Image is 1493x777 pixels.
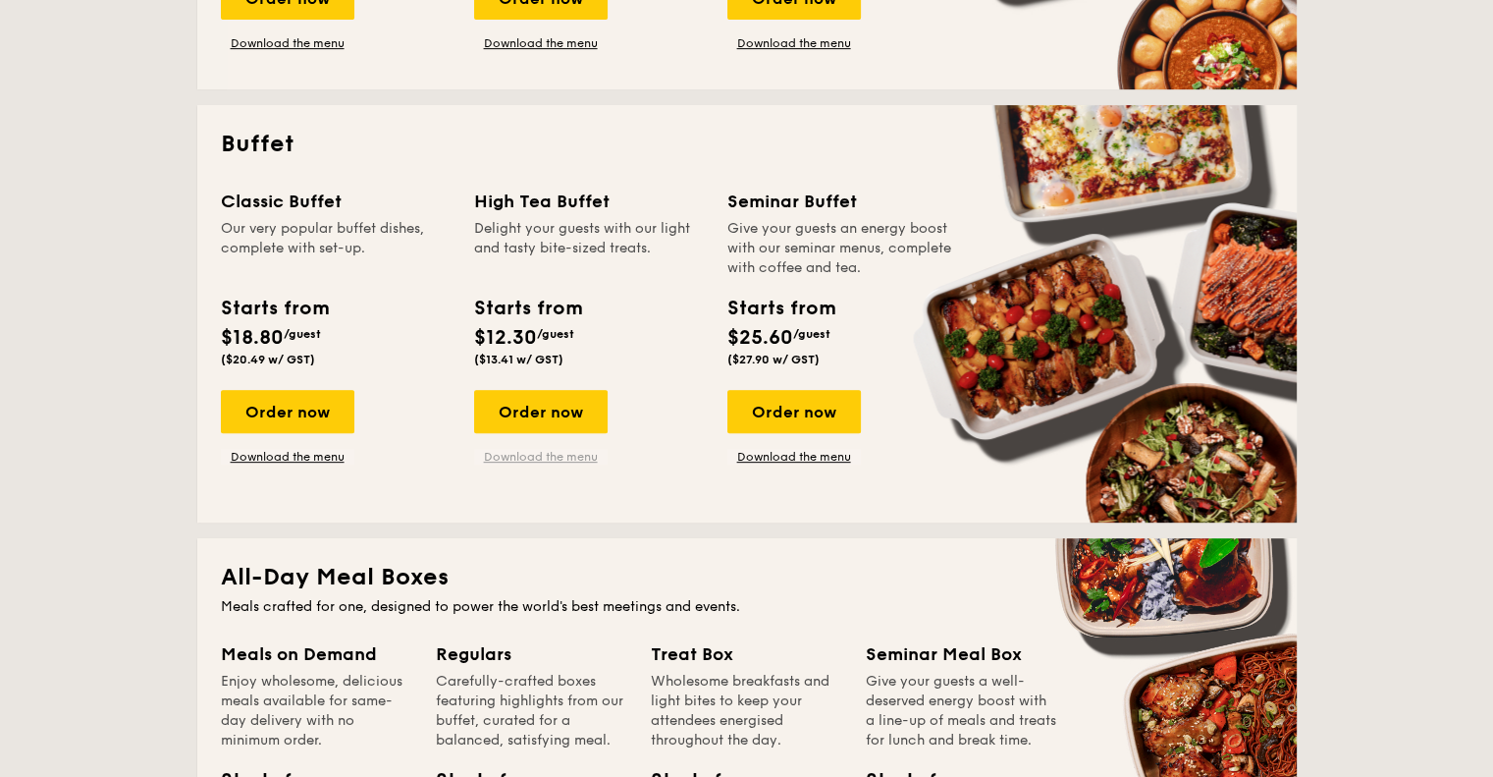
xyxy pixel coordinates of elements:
[866,640,1057,668] div: Seminar Meal Box
[221,672,412,750] div: Enjoy wholesome, delicious meals available for same-day delivery with no minimum order.
[221,326,284,350] span: $18.80
[727,219,957,278] div: Give your guests an energy boost with our seminar menus, complete with coffee and tea.
[221,390,354,433] div: Order now
[727,35,861,51] a: Download the menu
[474,449,608,465] a: Download the menu
[474,353,563,366] span: ($13.41 w/ GST)
[221,353,315,366] span: ($20.49 w/ GST)
[221,562,1273,593] h2: All-Day Meal Boxes
[727,449,861,465] a: Download the menu
[221,597,1273,617] div: Meals crafted for one, designed to power the world's best meetings and events.
[221,129,1273,160] h2: Buffet
[727,188,957,215] div: Seminar Buffet
[474,35,608,51] a: Download the menu
[727,326,793,350] span: $25.60
[727,390,861,433] div: Order now
[651,672,842,750] div: Wholesome breakfasts and light bites to keep your attendees energised throughout the day.
[474,219,704,278] div: Delight your guests with our light and tasty bite-sized treats.
[727,353,820,366] span: ($27.90 w/ GST)
[651,640,842,668] div: Treat Box
[793,327,830,341] span: /guest
[221,449,354,465] a: Download the menu
[221,640,412,668] div: Meals on Demand
[866,672,1057,750] div: Give your guests a well-deserved energy boost with a line-up of meals and treats for lunch and br...
[221,188,451,215] div: Classic Buffet
[284,327,321,341] span: /guest
[436,672,627,750] div: Carefully-crafted boxes featuring highlights from our buffet, curated for a balanced, satisfying ...
[474,326,537,350] span: $12.30
[221,219,451,278] div: Our very popular buffet dishes, complete with set-up.
[474,390,608,433] div: Order now
[537,327,574,341] span: /guest
[727,294,834,323] div: Starts from
[221,35,354,51] a: Download the menu
[221,294,328,323] div: Starts from
[436,640,627,668] div: Regulars
[474,188,704,215] div: High Tea Buffet
[474,294,581,323] div: Starts from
